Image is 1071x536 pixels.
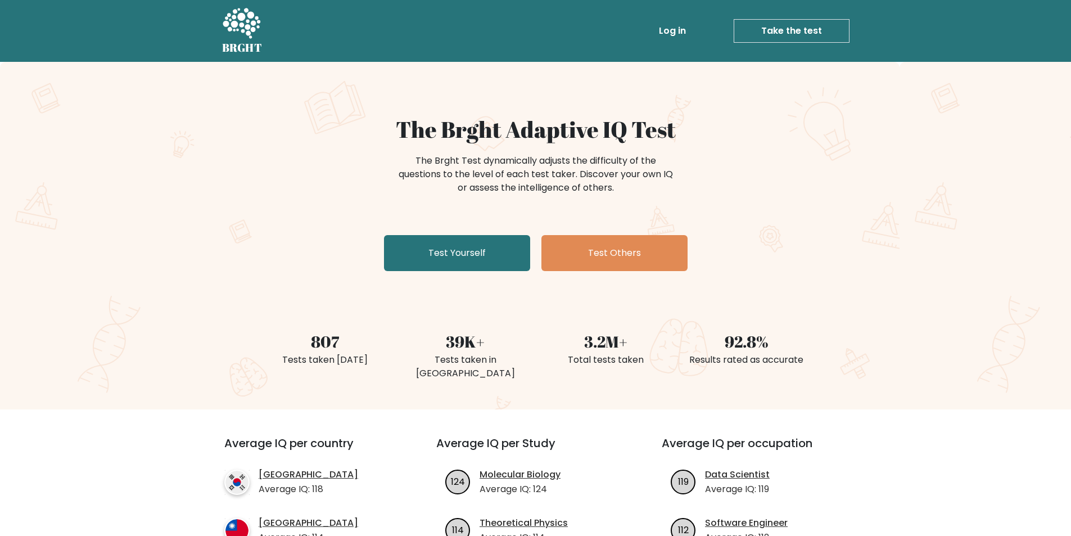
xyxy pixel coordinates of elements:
[543,353,670,367] div: Total tests taken
[395,154,676,195] div: The Brght Test dynamically adjusts the difficulty of the questions to the level of each test take...
[224,470,250,495] img: country
[480,468,561,481] a: Molecular Biology
[543,330,670,353] div: 3.2M+
[259,516,358,530] a: [GEOGRAPHIC_DATA]
[705,468,770,481] a: Data Scientist
[261,353,388,367] div: Tests taken [DATE]
[705,483,770,496] p: Average IQ: 119
[261,116,810,143] h1: The Brght Adaptive IQ Test
[259,468,358,481] a: [GEOGRAPHIC_DATA]
[436,436,635,463] h3: Average IQ per Study
[402,353,529,380] div: Tests taken in [GEOGRAPHIC_DATA]
[662,436,860,463] h3: Average IQ per occupation
[678,475,689,488] text: 119
[402,330,529,353] div: 39K+
[705,516,788,530] a: Software Engineer
[451,475,465,488] text: 124
[683,353,810,367] div: Results rated as accurate
[222,41,263,55] h5: BRGHT
[224,436,396,463] h3: Average IQ per country
[734,19,849,43] a: Take the test
[261,330,388,353] div: 807
[678,523,689,536] text: 112
[541,235,688,271] a: Test Others
[480,483,561,496] p: Average IQ: 124
[222,4,263,57] a: BRGHT
[480,516,568,530] a: Theoretical Physics
[654,20,690,42] a: Log in
[683,330,810,353] div: 92.8%
[384,235,530,271] a: Test Yourself
[259,483,358,496] p: Average IQ: 118
[452,523,464,536] text: 114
